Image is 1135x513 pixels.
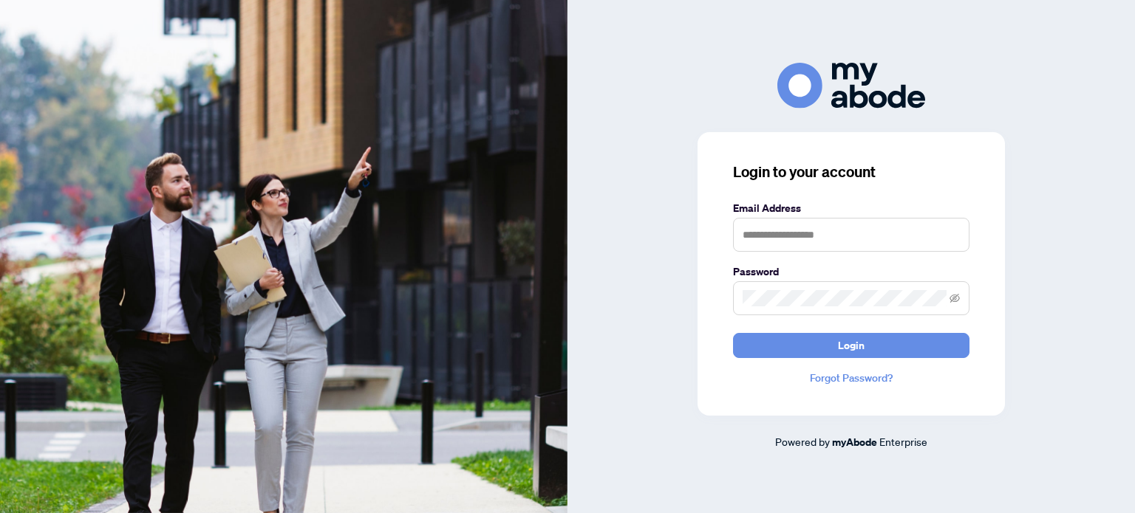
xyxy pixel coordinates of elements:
[777,63,925,108] img: ma-logo
[733,200,969,216] label: Email Address
[733,370,969,386] a: Forgot Password?
[879,435,927,448] span: Enterprise
[950,293,960,303] span: eye-invisible
[838,334,865,357] span: Login
[775,435,830,448] span: Powered by
[733,333,969,358] button: Login
[733,264,969,280] label: Password
[832,434,877,450] a: myAbode
[733,162,969,182] h3: Login to your account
